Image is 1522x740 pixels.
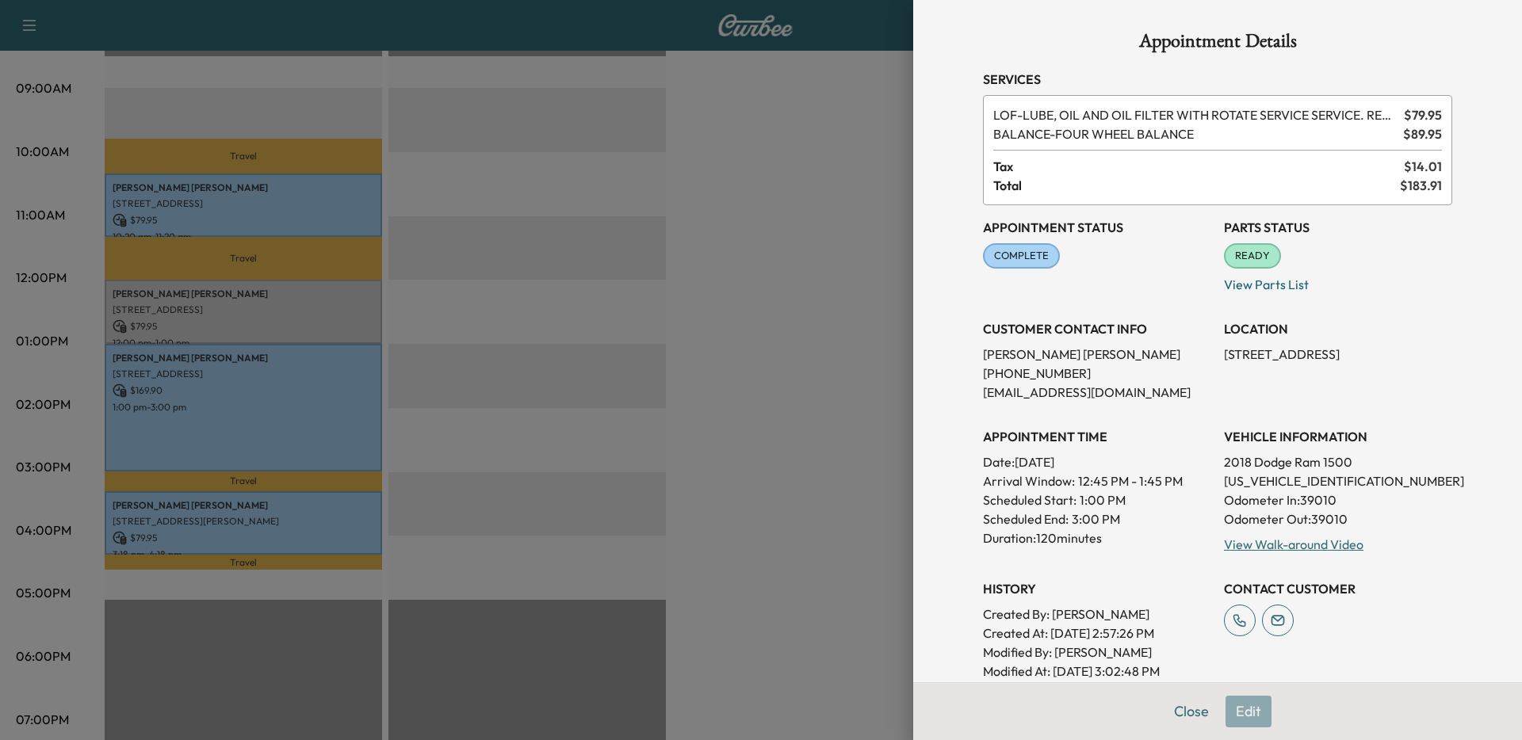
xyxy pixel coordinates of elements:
[1072,509,1120,528] p: 3:00 PM
[1078,471,1183,490] span: 12:45 PM - 1:45 PM
[1164,696,1219,727] button: Close
[983,579,1211,598] h3: History
[983,643,1211,662] p: Modified By : [PERSON_NAME]
[983,509,1069,528] p: Scheduled End:
[1224,319,1452,338] h3: LOCATION
[1224,509,1452,528] p: Odometer Out: 39010
[1404,157,1442,176] span: $ 14.01
[1403,124,1442,143] span: $ 89.95
[983,471,1211,490] p: Arrival Window:
[983,345,1211,364] p: [PERSON_NAME] [PERSON_NAME]
[983,452,1211,471] p: Date: [DATE]
[993,105,1398,124] span: LUBE, OIL AND OIL FILTER WITH ROTATE SERVICE SERVICE. RESET OIL LIFE MONITOR. HAZARDOUS WASTE FEE...
[993,176,1400,195] span: Total
[983,427,1211,446] h3: APPOINTMENT TIME
[983,32,1452,57] h1: Appointment Details
[1226,248,1279,264] span: READY
[1224,427,1452,446] h3: VEHICLE INFORMATION
[1224,579,1452,598] h3: CONTACT CUSTOMER
[983,218,1211,237] h3: Appointment Status
[983,383,1211,402] p: [EMAIL_ADDRESS][DOMAIN_NAME]
[993,124,1397,143] span: FOUR WHEEL BALANCE
[983,319,1211,338] h3: CUSTOMER CONTACT INFO
[1400,176,1442,195] span: $ 183.91
[985,248,1058,264] span: COMPLETE
[1224,218,1452,237] h3: Parts Status
[983,662,1211,681] p: Modified At : [DATE] 3:02:48 PM
[1080,490,1126,509] p: 1:00 PM
[1224,490,1452,509] p: Odometer In: 39010
[983,364,1211,383] p: [PHONE_NUMBER]
[1224,536,1363,552] a: View Walk-around Video
[1224,471,1452,490] p: [US_VEHICLE_IDENTIFICATION_NUMBER]
[983,528,1211,547] p: Duration: 120 minutes
[1224,452,1452,471] p: 2018 Dodge Ram 1500
[983,70,1452,89] h3: Services
[1404,105,1442,124] span: $ 79.95
[983,624,1211,643] p: Created At : [DATE] 2:57:26 PM
[1224,269,1452,294] p: View Parts List
[983,605,1211,624] p: Created By : [PERSON_NAME]
[993,157,1404,176] span: Tax
[983,490,1076,509] p: Scheduled Start:
[1224,345,1452,364] p: [STREET_ADDRESS]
